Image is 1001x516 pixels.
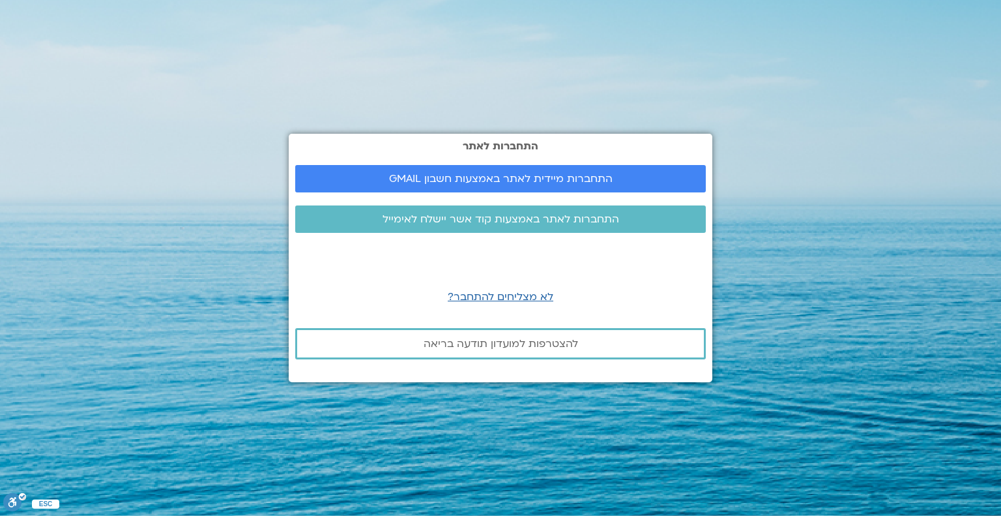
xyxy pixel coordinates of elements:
span: להצטרפות למועדון תודעה בריאה [424,338,578,350]
span: התחברות לאתר באמצעות קוד אשר יישלח לאימייל [383,213,619,225]
h2: התחברות לאתר [295,140,706,152]
a: התחברות לאתר באמצעות קוד אשר יישלח לאימייל [295,205,706,233]
a: להצטרפות למועדון תודעה בריאה [295,328,706,359]
a: התחברות מיידית לאתר באמצעות חשבון GMAIL [295,165,706,192]
span: התחברות מיידית לאתר באמצעות חשבון GMAIL [389,173,613,185]
a: לא מצליחים להתחבר? [448,290,553,304]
